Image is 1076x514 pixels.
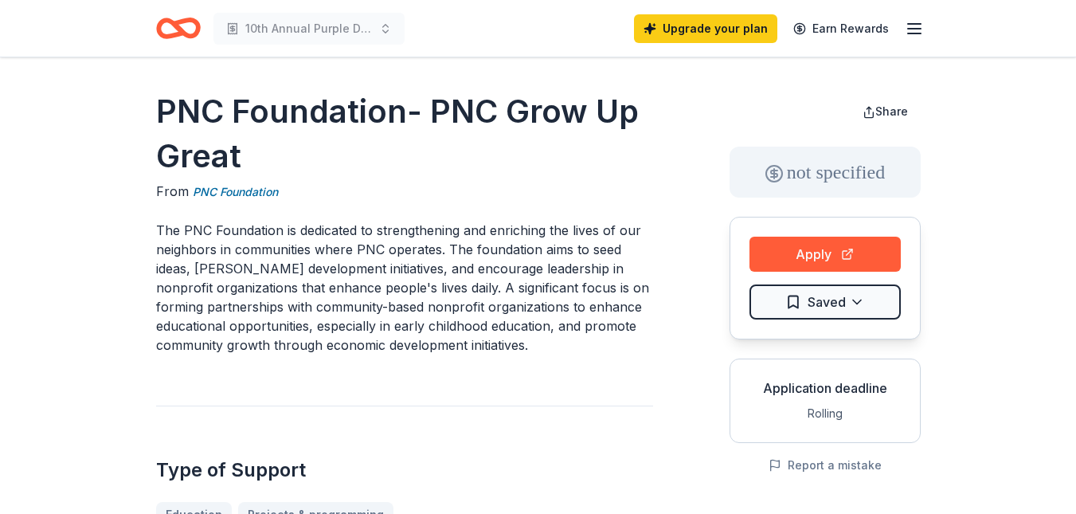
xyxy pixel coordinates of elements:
button: 10th Annual Purple Diamond Awards Gala [213,13,405,45]
h1: PNC Foundation- PNC Grow Up Great [156,89,653,179]
a: PNC Foundation [193,182,278,202]
button: Saved [749,284,901,320]
div: Rolling [743,404,907,423]
h2: Type of Support [156,457,653,483]
div: not specified [730,147,921,198]
a: Home [156,10,201,47]
a: Earn Rewards [784,14,898,43]
span: Saved [808,292,846,312]
button: Share [850,96,921,128]
span: Share [875,104,908,118]
a: Upgrade your plan [634,14,777,43]
span: 10th Annual Purple Diamond Awards Gala [245,19,373,38]
div: Application deadline [743,379,907,398]
button: Apply [749,237,901,272]
div: From [156,182,653,202]
p: The PNC Foundation is dedicated to strengthening and enriching the lives of our neighbors in comm... [156,221,653,355]
button: Report a mistake [769,456,882,475]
